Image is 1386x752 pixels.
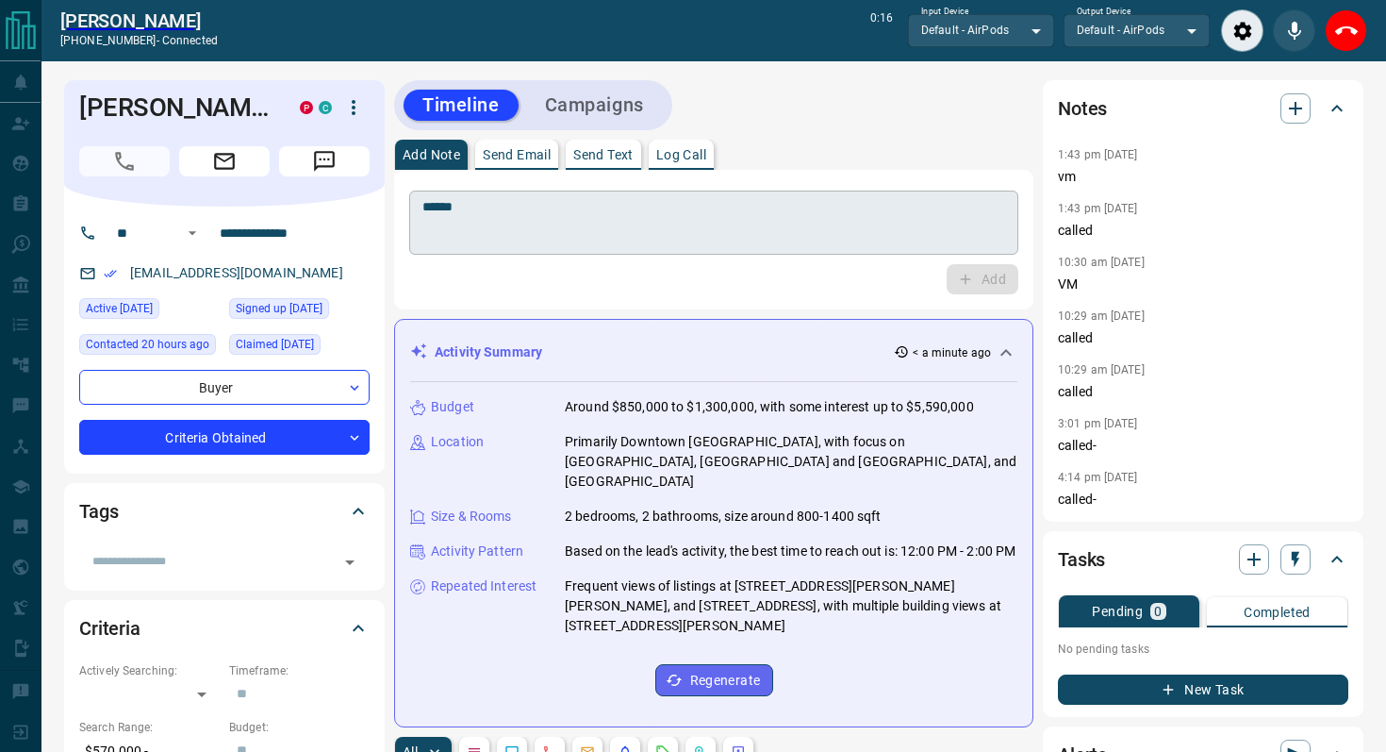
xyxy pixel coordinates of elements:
p: No pending tasks [1058,635,1348,663]
p: Location [431,432,484,452]
p: Repeated Interest [431,577,536,596]
p: called- [1058,436,1348,456]
div: Sat Apr 30 2022 [229,298,370,325]
p: Send Email [483,148,551,161]
p: Around $850,000 to $1,300,000, with some interest up to $5,590,000 [565,397,974,417]
p: < a minute ago [913,344,991,361]
p: Send Text [573,148,634,161]
label: Input Device [921,6,969,18]
p: called- [1058,490,1348,510]
p: 10:29 am [DATE] [1058,363,1145,376]
p: Based on the lead's activity, the best time to reach out is: 12:00 PM - 2:00 PM [565,542,1015,561]
div: Sun Oct 12 2025 [79,298,220,325]
span: Email [179,146,270,176]
div: Audio Settings [1221,9,1263,52]
span: Signed up [DATE] [236,299,322,318]
p: 10:30 am [DATE] [1058,256,1145,269]
label: Output Device [1077,6,1130,18]
div: Criteria [79,606,370,651]
p: 1:43 pm [DATE] [1058,148,1138,161]
p: VM [1058,275,1348,294]
p: Budget [431,397,474,417]
h2: Notes [1058,93,1107,124]
div: Notes [1058,86,1348,131]
p: Frequent views of listings at [STREET_ADDRESS][PERSON_NAME][PERSON_NAME], and [STREET_ADDRESS], w... [565,577,1017,636]
p: Timeframe: [229,662,370,679]
span: connected [162,34,218,47]
div: End Call [1325,9,1367,52]
span: Contacted 20 hours ago [86,335,209,354]
p: Size & Rooms [431,507,512,526]
p: 2 bedrooms, 2 bathrooms, size around 800-1400 sqft [565,507,882,526]
p: Completed [1244,606,1311,619]
p: Pending [1092,605,1143,618]
p: Add Note [403,148,460,161]
h2: Tasks [1058,544,1105,575]
h2: Criteria [79,613,140,643]
p: Actively Searching: [79,662,220,679]
div: Mute [1273,9,1315,52]
p: called [1058,328,1348,348]
p: 4:14 pm [DATE] [1058,471,1138,484]
a: [EMAIL_ADDRESS][DOMAIN_NAME] [130,265,343,280]
button: Campaigns [526,90,663,121]
div: Activity Summary< a minute ago [410,335,1017,370]
svg: Email Verified [104,267,117,280]
p: Search Range: [79,719,220,736]
p: 0 [1154,605,1162,618]
button: Open [337,549,363,576]
p: called [1058,382,1348,402]
div: Default - AirPods [908,14,1054,46]
p: Activity Pattern [431,542,523,561]
a: [PERSON_NAME] [60,9,218,32]
span: Message [279,146,370,176]
div: Sat Apr 30 2022 [229,334,370,360]
div: Tasks [1058,537,1348,582]
p: 10:29 am [DATE] [1058,309,1145,323]
p: Budget: [229,719,370,736]
p: [PHONE_NUMBER] - [60,32,218,49]
p: 1:43 pm [DATE] [1058,202,1138,215]
p: 3:01 pm [DATE] [1058,417,1138,430]
span: Call [79,146,170,176]
div: property.ca [300,101,313,114]
span: Claimed [DATE] [236,335,314,354]
button: Regenerate [655,664,773,696]
button: New Task [1058,675,1348,705]
span: Active [DATE] [86,299,153,318]
p: 0:16 [870,9,893,52]
div: condos.ca [319,101,332,114]
div: Tue Oct 14 2025 [79,334,220,360]
div: Buyer [79,370,370,405]
div: Default - AirPods [1064,14,1210,46]
div: Criteria Obtained [79,420,370,455]
button: Timeline [404,90,519,121]
p: vm [1058,167,1348,187]
h2: Tags [79,496,118,526]
p: Activity Summary [435,343,542,362]
button: Open [181,222,204,244]
h1: [PERSON_NAME] [79,92,272,123]
div: Tags [79,489,370,534]
p: called [1058,221,1348,241]
p: Log Call [656,148,706,161]
p: Primarily Downtown [GEOGRAPHIC_DATA], with focus on [GEOGRAPHIC_DATA], [GEOGRAPHIC_DATA] and [GEO... [565,432,1017,492]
